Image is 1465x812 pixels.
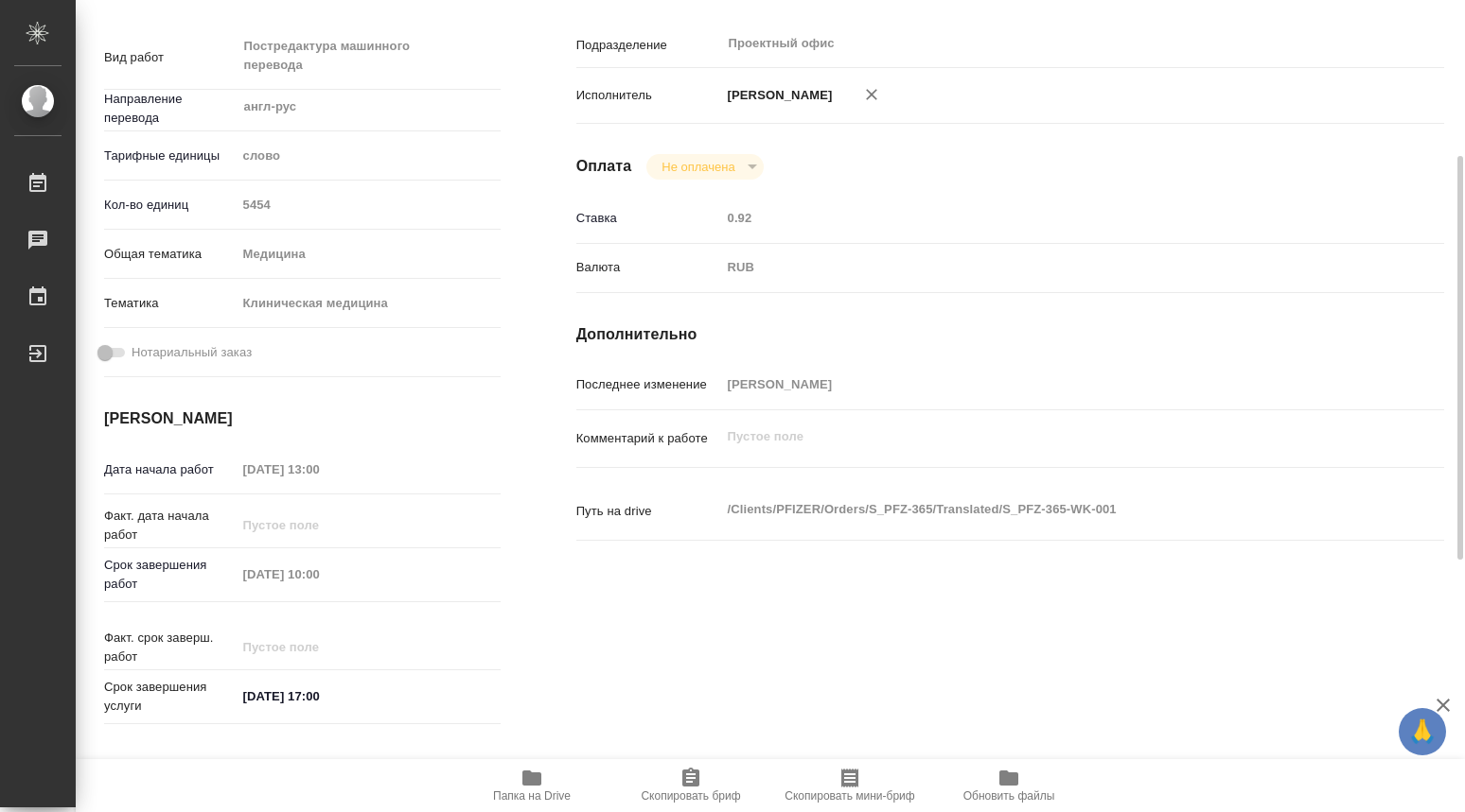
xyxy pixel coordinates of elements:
[576,323,1444,346] h4: Дополнительно
[493,789,571,803] span: Папка на Drive
[851,74,892,115] button: Удалить исполнителя
[104,678,237,716] p: Срок завершения услуги
[104,48,237,67] p: Вид работ
[237,511,402,539] input: Пустое поле
[576,155,632,178] h4: Оплата
[104,147,237,165] p: Тарифные единицы
[237,191,501,218] input: Пустое поле
[721,251,1372,284] div: RUB
[237,561,402,588] input: Пустое поле
[237,456,402,483] input: Пустое поле
[1399,708,1446,755] button: 🙏
[237,140,501,172] div: слово
[721,86,833,105] p: [PERSON_NAME]
[576,502,721,521] p: Путь на drive
[104,407,501,430] h4: [PERSON_NAME]
[721,204,1372,232] input: Пустое поле
[641,789,740,803] span: Скопировать бриф
[452,759,611,812] button: Папка на Drive
[721,371,1372,398] input: Пустое поле
[104,507,237,544] p: Факт. дата начала работ
[104,245,237,264] p: Общая тематика
[963,789,1055,803] span: Обновить файлы
[576,375,721,394] p: Последнее изменение
[770,759,929,812] button: Скопировать мини-бриф
[721,493,1372,526] textarea: /Clients/PFIZER/Orders/S_PFZ-365/Translated/S_PFZ-365-WK-001
[104,294,237,313] p: Тематика
[104,556,237,594] p: Срок завершения работ
[611,759,770,812] button: Скопировать бриф
[237,633,402,661] input: Пустое поле
[785,789,914,803] span: Скопировать мини-бриф
[237,682,402,710] input: ✎ Введи что-нибудь
[104,629,237,666] p: Факт. срок заверш. работ
[576,86,721,105] p: Исполнитель
[656,159,740,175] button: Не оплачена
[929,759,1088,812] button: Обновить файлы
[237,238,501,270] div: Медицина
[576,258,721,277] p: Валюта
[1406,712,1439,752] span: 🙏
[576,209,721,228] p: Ставка
[132,343,252,362] span: Нотариальный заказ
[104,460,237,479] p: Дата начала работ
[104,90,237,128] p: Направление перевода
[646,154,763,180] div: Не оплачена
[104,196,237,215] p: Кол-во единиц
[237,287,501,320] div: Клиническая медицина
[576,36,721,55] p: Подразделение
[576,429,721,448] p: Комментарий к работе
